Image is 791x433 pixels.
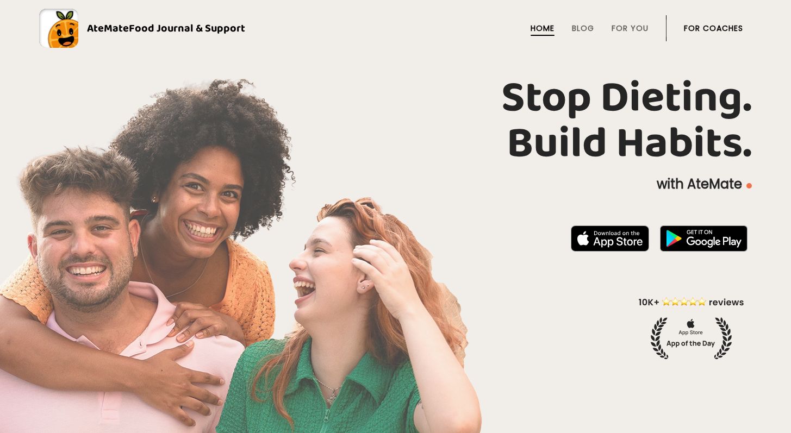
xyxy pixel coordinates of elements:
h1: Stop Dieting. Build Habits. [39,76,752,167]
a: AteMateFood Journal & Support [39,9,752,48]
p: with AteMate [39,175,752,193]
a: For Coaches [684,24,743,33]
img: badge-download-google.png [660,225,748,252]
a: Home [531,24,555,33]
img: home-hero-appoftheday.png [631,296,752,359]
a: For You [612,24,649,33]
a: Blog [572,24,594,33]
div: AteMate [78,20,245,37]
span: Food Journal & Support [129,20,245,37]
img: badge-download-apple.svg [571,225,649,252]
